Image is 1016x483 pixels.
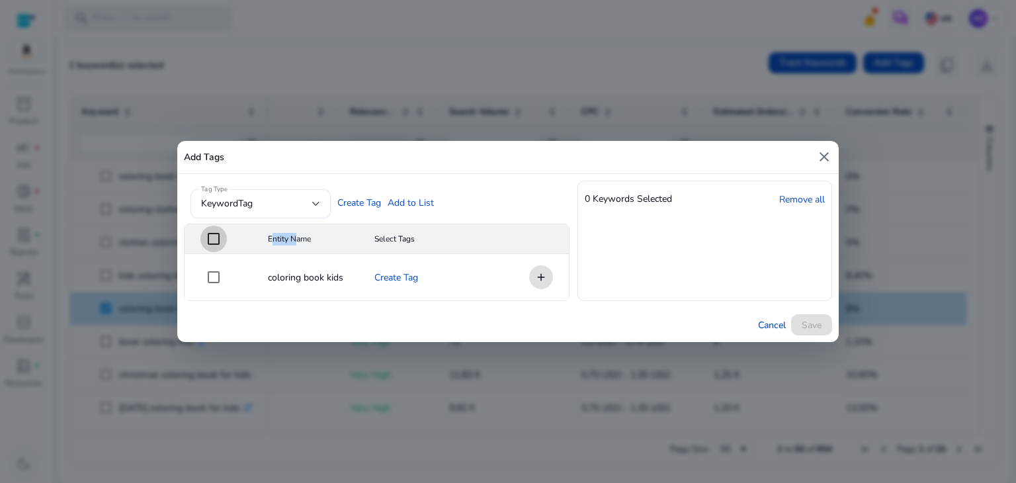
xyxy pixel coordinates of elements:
[337,196,381,210] a: Create Tag
[816,149,832,165] mat-icon: close
[374,271,418,285] a: Create Tag
[257,224,363,254] mat-header-cell: Entity Name
[758,318,786,332] span: Cancel
[201,185,228,194] mat-label: Tag Type
[585,194,672,205] h4: 0 Keywords Selected
[364,224,503,254] mat-header-cell: Select Tags
[201,197,253,210] span: keywordTag
[779,193,825,206] a: Remove all
[753,314,791,335] button: Cancel
[257,254,363,300] mat-cell: coloring book kids
[184,152,224,163] h5: Add Tags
